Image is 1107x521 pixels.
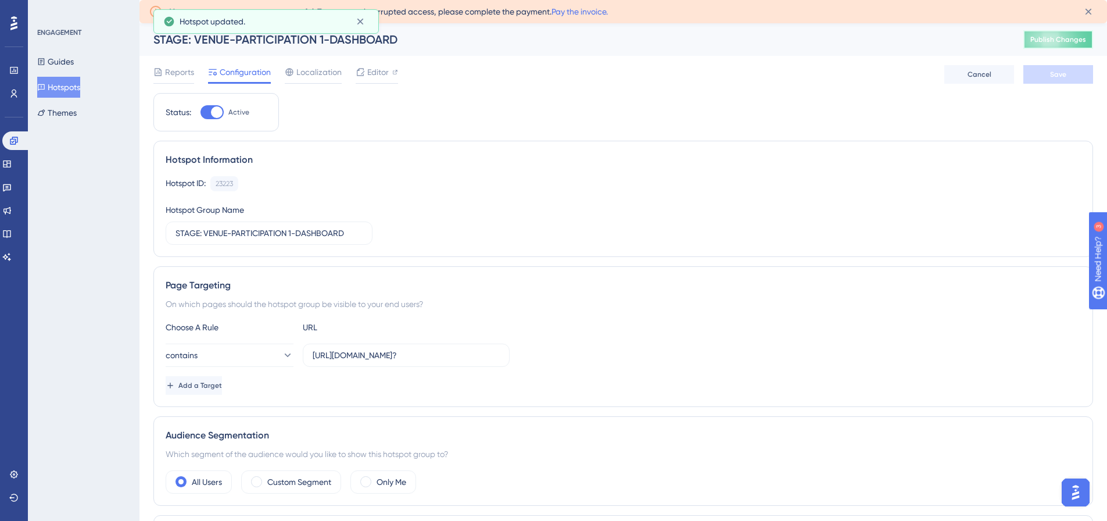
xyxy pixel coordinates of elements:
[37,77,80,98] button: Hotspots
[166,447,1081,461] div: Which segment of the audience would you like to show this hotspot group to?
[1050,70,1066,79] span: Save
[296,65,342,79] span: Localization
[27,3,73,17] span: Need Help?
[81,6,84,15] div: 3
[166,176,206,191] div: Hotspot ID:
[166,105,191,119] div: Status:
[37,102,77,123] button: Themes
[303,320,431,334] div: URL
[551,7,608,16] a: Pay the invoice.
[367,65,389,79] span: Editor
[166,320,293,334] div: Choose A Rule
[313,349,500,362] input: yourwebsite.com/path
[1023,30,1093,49] button: Publish Changes
[166,203,244,217] div: Hotspot Group Name
[1058,475,1093,510] iframe: UserGuiding AI Assistant Launcher
[166,429,1081,443] div: Audience Segmentation
[165,65,194,79] span: Reports
[37,28,81,37] div: ENGAGEMENT
[175,227,363,240] input: Type your Hotspot Group Name here
[37,51,74,72] button: Guides
[180,15,245,28] span: Hotspot updated.
[220,65,271,79] span: Configuration
[153,31,994,48] div: STAGE: VENUE-PARTICIPATION 1-DASHBOARD
[166,376,222,395] button: Add a Target
[166,153,1081,167] div: Hotspot Information
[166,344,293,367] button: contains
[166,279,1081,292] div: Page Targeting
[166,348,198,362] span: contains
[216,179,233,188] div: 23223
[377,475,406,489] label: Only Me
[228,108,249,117] span: Active
[166,297,1081,311] div: On which pages should the hotspot group be visible to your end users?
[192,475,222,489] label: All Users
[1023,65,1093,84] button: Save
[170,5,608,19] span: Your recent payment was unsuccessful. To ensure uninterrupted access, please complete the payment.
[944,65,1014,84] button: Cancel
[178,381,222,390] span: Add a Target
[1030,35,1086,44] span: Publish Changes
[267,475,331,489] label: Custom Segment
[968,70,991,79] span: Cancel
